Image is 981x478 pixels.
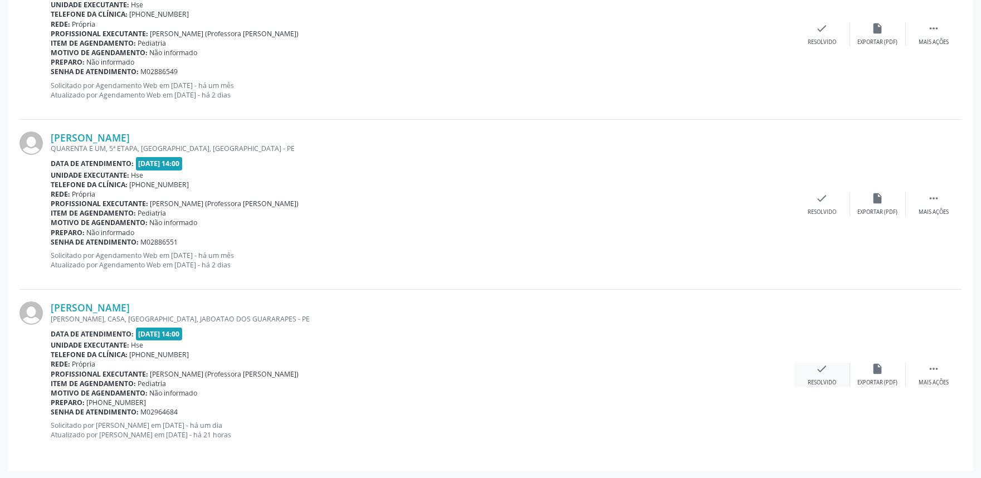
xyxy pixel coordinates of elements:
i: insert_drive_file [872,192,884,204]
span: [PHONE_NUMBER] [130,9,189,19]
span: M02886549 [141,67,178,76]
b: Item de agendamento: [51,208,136,218]
span: Não informado [150,48,198,57]
b: Telefone da clínica: [51,350,128,359]
b: Senha de atendimento: [51,67,139,76]
b: Motivo de agendamento: [51,48,148,57]
span: Pediatria [138,38,167,48]
b: Item de agendamento: [51,38,136,48]
b: Unidade executante: [51,340,129,350]
b: Motivo de agendamento: [51,388,148,398]
span: [DATE] 14:00 [136,328,183,340]
b: Item de agendamento: [51,379,136,388]
img: img [19,301,43,325]
span: Hse [131,340,144,350]
span: [PERSON_NAME] (Professora [PERSON_NAME]) [150,199,299,208]
b: Telefone da clínica: [51,9,128,19]
span: Pediatria [138,379,167,388]
span: Própria [72,359,96,369]
div: Exportar (PDF) [858,379,898,387]
a: [PERSON_NAME] [51,301,130,314]
span: [PHONE_NUMBER] [87,398,147,407]
span: [DATE] 14:00 [136,157,183,170]
i: insert_drive_file [872,22,884,35]
span: Não informado [87,228,135,237]
b: Rede: [51,359,70,369]
b: Rede: [51,19,70,29]
img: img [19,131,43,155]
b: Senha de atendimento: [51,237,139,247]
div: Resolvido [808,208,836,216]
i: check [816,22,828,35]
b: Preparo: [51,228,85,237]
div: QUARENTA E UM, 5ª ETAPA, [GEOGRAPHIC_DATA], [GEOGRAPHIC_DATA] - PE [51,144,794,153]
span: [PHONE_NUMBER] [130,180,189,189]
b: Data de atendimento: [51,159,134,168]
div: Mais ações [919,379,949,387]
i:  [928,22,940,35]
span: Própria [72,19,96,29]
p: Solicitado por Agendamento Web em [DATE] - há um mês Atualizado por Agendamento Web em [DATE] - h... [51,251,794,270]
p: Solicitado por [PERSON_NAME] em [DATE] - há um dia Atualizado por [PERSON_NAME] em [DATE] - há 21... [51,421,794,440]
span: [PERSON_NAME] (Professora [PERSON_NAME]) [150,369,299,379]
div: Exportar (PDF) [858,208,898,216]
span: M02886551 [141,237,178,247]
i: insert_drive_file [872,363,884,375]
a: [PERSON_NAME] [51,131,130,144]
b: Unidade executante: [51,170,129,180]
span: Hse [131,170,144,180]
div: Mais ações [919,38,949,46]
b: Profissional executante: [51,29,148,38]
div: Mais ações [919,208,949,216]
span: Não informado [150,218,198,227]
div: Resolvido [808,38,836,46]
i: check [816,363,828,375]
span: Não informado [150,388,198,398]
div: Resolvido [808,379,836,387]
span: Própria [72,189,96,199]
div: [PERSON_NAME], CASA, [GEOGRAPHIC_DATA], JABOATAO DOS GUARARAPES - PE [51,314,794,324]
b: Data de atendimento: [51,329,134,339]
b: Rede: [51,189,70,199]
span: Pediatria [138,208,167,218]
span: [PHONE_NUMBER] [130,350,189,359]
span: M02964684 [141,407,178,417]
b: Telefone da clínica: [51,180,128,189]
b: Motivo de agendamento: [51,218,148,227]
span: [PERSON_NAME] (Professora [PERSON_NAME]) [150,29,299,38]
b: Profissional executante: [51,369,148,379]
b: Profissional executante: [51,199,148,208]
b: Preparo: [51,57,85,67]
b: Senha de atendimento: [51,407,139,417]
i:  [928,192,940,204]
b: Preparo: [51,398,85,407]
i:  [928,363,940,375]
p: Solicitado por Agendamento Web em [DATE] - há um mês Atualizado por Agendamento Web em [DATE] - h... [51,81,794,100]
div: Exportar (PDF) [858,38,898,46]
span: Não informado [87,57,135,67]
i: check [816,192,828,204]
